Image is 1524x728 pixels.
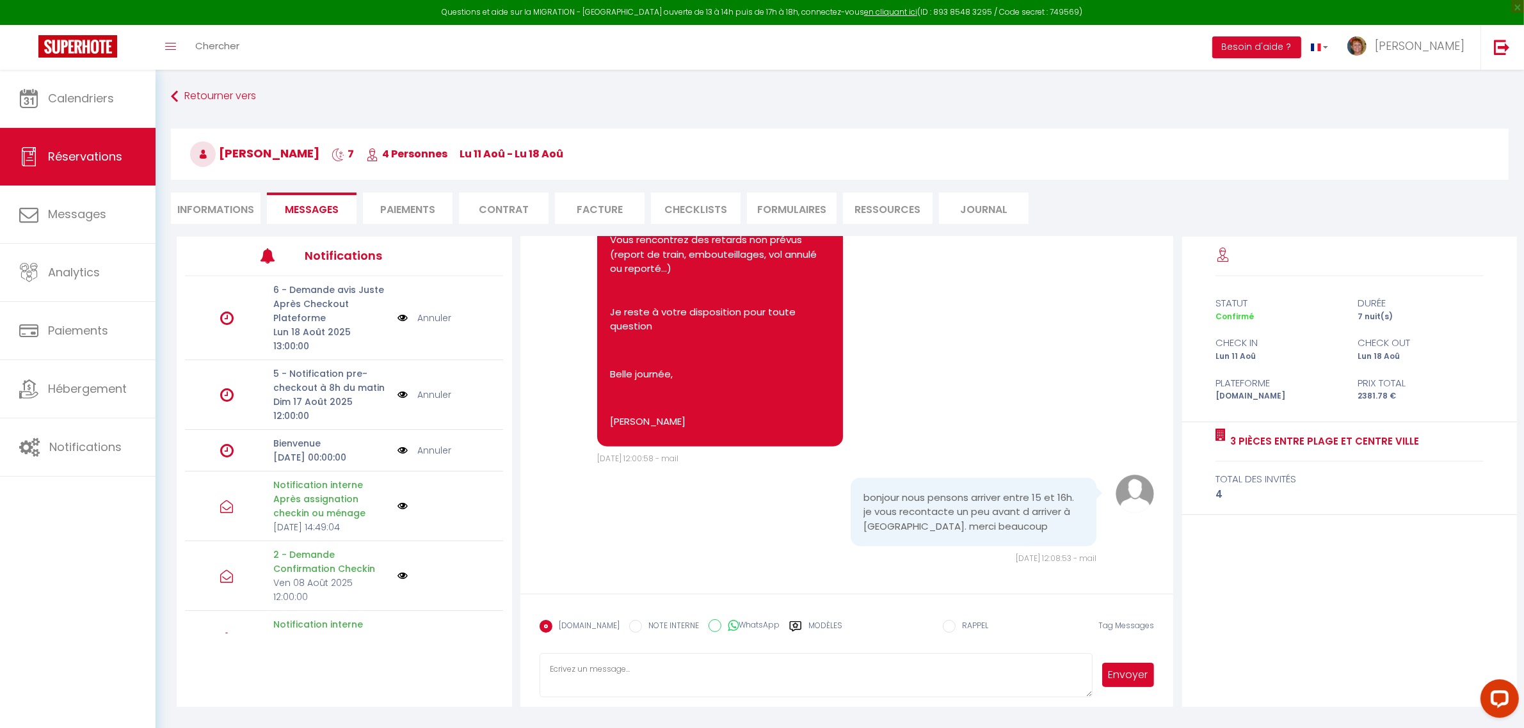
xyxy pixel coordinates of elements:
span: Hébergement [48,381,127,397]
img: avatar.png [1116,475,1154,513]
div: 7 nuit(s) [1349,311,1492,323]
span: lu 11 Aoû - lu 18 Aoû [460,146,563,161]
div: [DOMAIN_NAME] [1207,390,1350,402]
li: Vous rencontrez des retards non prévus (report de train, embouteillages, vol annulé ou reporté…) [610,233,830,276]
button: Besoin d'aide ? [1212,36,1301,58]
span: Tag Messages [1098,620,1154,631]
p: [DATE] 14:49:04 [273,520,389,534]
button: Envoyer [1102,663,1155,687]
p: 6 - Demande avis Juste Après Checkout Plateforme [273,283,389,325]
p: Je reste à votre disposition pour toute question [610,305,830,334]
img: NO IMAGE [397,501,408,511]
img: NO IMAGE [397,443,408,457]
a: Annuler [417,311,451,325]
li: FORMULAIRES [747,193,837,224]
p: Notification interne Après assignation checkin ou ménage [273,478,389,520]
span: Chercher [195,39,239,52]
span: Calendriers [48,90,114,106]
li: Contrat [459,193,549,224]
span: 7 [332,146,354,161]
li: Ressources [843,193,933,224]
p: 5 - Notification pre-checkout à 8h du matin [273,367,389,395]
span: [DATE] 12:08:53 - mail [1016,553,1096,564]
h3: Notifications [305,241,437,270]
label: WhatsApp [721,619,780,633]
div: total des invités [1215,471,1484,487]
li: Paiements [363,193,453,224]
img: NO IMAGE [397,571,408,581]
img: Super Booking [38,35,117,58]
p: [PERSON_NAME] [610,415,830,429]
li: CHECKLISTS [651,193,741,224]
div: Lun 18 Aoû [1349,351,1492,363]
img: NO IMAGE [397,311,408,325]
span: 4 Personnes [366,146,447,161]
span: Confirmé [1215,311,1254,322]
iframe: LiveChat chat widget [1470,674,1524,728]
li: Informations [171,193,261,224]
label: RAPPEL [956,620,988,634]
img: NO IMAGE [397,388,408,402]
a: en cliquant ici [864,6,917,17]
span: Messages [285,202,339,217]
p: [DATE] 00:00:00 [273,450,389,464]
div: Lun 11 Aoû [1207,351,1350,363]
span: Notifications [49,439,122,455]
a: ... [PERSON_NAME] [1338,25,1480,70]
span: [DATE] 12:00:58 - mail [597,453,678,464]
pre: bonjour nous pensons arriver entre 15 et 16h. je vous recontacte un peu avant d arriver à [GEOGRA... [863,491,1084,534]
p: Ven 08 Août 2025 12:00:00 [273,576,389,604]
div: check in [1207,335,1350,351]
div: durée [1349,296,1492,311]
span: [PERSON_NAME] [190,145,319,161]
a: Annuler [417,443,451,457]
span: Analytics [48,264,100,280]
p: Bienvenue [273,436,389,450]
a: 3 pièces entre plage et centre ville [1226,434,1419,449]
label: [DOMAIN_NAME] [552,620,620,634]
span: Messages [48,206,106,222]
p: Notification interne prestataire [273,617,389,645]
p: 2 - Demande Confirmation Checkin [273,548,389,576]
div: 2381.78 € [1349,390,1492,402]
div: Prix total [1349,376,1492,391]
img: logout [1494,39,1510,55]
label: Modèles [808,620,842,642]
div: Plateforme [1207,376,1350,391]
a: Chercher [186,25,249,70]
li: Facture [555,193,645,224]
span: [PERSON_NAME] [1375,38,1464,54]
p: Belle journée, [610,367,830,382]
a: Retourner vers [171,85,1509,108]
span: Paiements [48,322,108,338]
li: Journal [939,193,1029,224]
label: NOTE INTERNE [642,620,699,634]
div: statut [1207,296,1350,311]
p: Lun 18 Août 2025 13:00:00 [273,325,389,353]
div: 4 [1215,487,1484,502]
p: Dim 17 Août 2025 12:00:00 [273,395,389,423]
span: Réservations [48,148,122,164]
a: Annuler [417,388,451,402]
div: check out [1349,335,1492,351]
img: ... [1347,36,1367,56]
